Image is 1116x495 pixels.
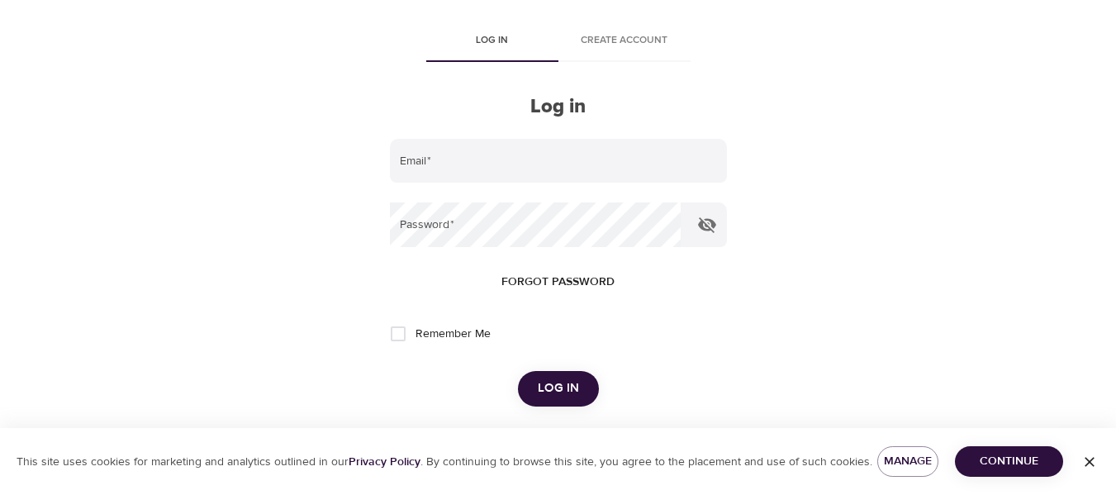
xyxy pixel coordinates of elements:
[877,446,938,477] button: Manage
[495,267,621,297] button: Forgot password
[568,32,681,50] span: Create account
[390,95,727,119] h2: Log in
[538,378,579,399] span: Log in
[501,272,615,293] span: Forgot password
[416,326,491,343] span: Remember Me
[390,22,727,62] div: disabled tabs example
[890,451,925,472] span: Manage
[436,32,549,50] span: Log in
[968,451,1050,472] span: Continue
[518,371,599,406] button: Log in
[955,446,1063,477] button: Continue
[349,455,420,469] a: Privacy Policy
